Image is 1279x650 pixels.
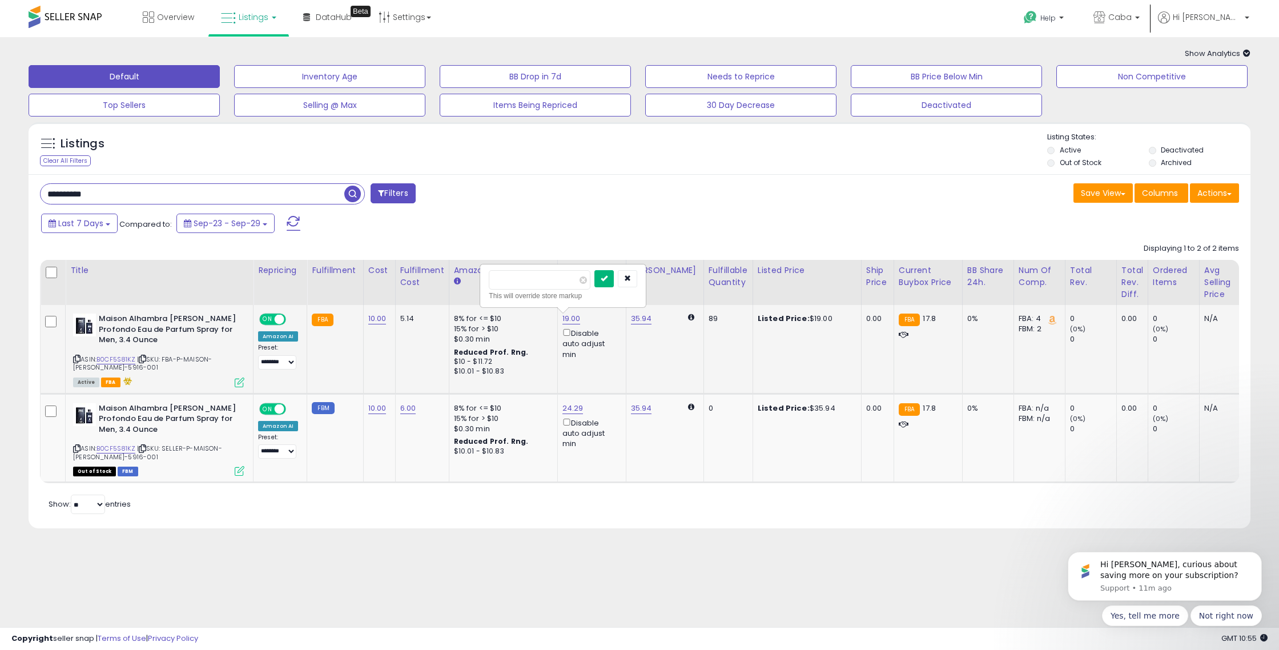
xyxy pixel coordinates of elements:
[899,403,920,416] small: FBA
[709,314,744,324] div: 89
[899,264,958,288] div: Current Buybox Price
[454,367,549,376] div: $10.01 - $10.83
[61,136,104,152] h5: Listings
[49,499,131,509] span: Show: entries
[1108,11,1132,23] span: Caba
[631,313,652,324] a: 35.94
[1153,264,1194,288] div: Ordered Items
[1158,11,1249,37] a: Hi [PERSON_NAME]
[967,403,1005,414] div: 0%
[1161,145,1204,155] label: Deactivated
[758,403,810,414] b: Listed Price:
[99,314,238,348] b: Maison Alhambra [PERSON_NAME] Profondo Eau de Parfum Spray for Men, 3.4 Ounce
[1153,403,1199,414] div: 0
[40,155,91,166] div: Clear All Filters
[1047,132,1250,143] p: Listing States:
[967,264,1009,288] div: BB Share 24h.
[73,355,212,372] span: | SKU: FBA-P-MAISON-[PERSON_NAME]-5916-001
[454,276,461,287] small: Amazon Fees.
[631,403,652,414] a: 35.94
[454,347,529,357] b: Reduced Prof. Rng.
[454,264,553,276] div: Amazon Fees
[1153,414,1169,423] small: (0%)
[562,403,584,414] a: 24.29
[1204,264,1246,300] div: Avg Selling Price
[234,94,425,117] button: Selling @ Max
[400,264,444,288] div: Fulfillment Cost
[70,264,248,276] div: Title
[41,214,118,233] button: Last 7 Days
[260,315,275,324] span: ON
[1070,424,1116,434] div: 0
[73,444,222,461] span: | SKU: SELLER-P-MAISON-[PERSON_NAME]-5916-001
[157,11,194,23] span: Overview
[101,378,120,387] span: FBA
[709,264,748,288] div: Fulfillable Quantity
[1019,414,1056,424] div: FBM: n/a
[709,403,744,414] div: 0
[645,65,836,88] button: Needs to Reprice
[454,334,549,344] div: $0.30 min
[239,11,268,23] span: Listings
[194,218,260,229] span: Sep-23 - Sep-29
[371,183,415,203] button: Filters
[1070,414,1086,423] small: (0%)
[120,377,132,385] i: hazardous material
[1153,334,1199,344] div: 0
[73,314,96,336] img: 3109lEBTIrL._SL40_.jpg
[1153,324,1169,334] small: (0%)
[1019,403,1056,414] div: FBA: n/a
[1070,324,1086,334] small: (0%)
[1121,403,1139,414] div: 0.00
[1019,264,1060,288] div: Num of Comp.
[866,264,889,288] div: Ship Price
[234,65,425,88] button: Inventory Age
[1161,158,1192,167] label: Archived
[1153,314,1199,324] div: 0
[368,403,387,414] a: 10.00
[1070,314,1116,324] div: 0
[284,315,303,324] span: OFF
[1023,10,1037,25] i: Get Help
[1121,264,1143,300] div: Total Rev. Diff.
[96,444,135,454] a: B0CF5S81KZ
[1173,11,1241,23] span: Hi [PERSON_NAME]
[99,403,238,438] b: Maison Alhambra [PERSON_NAME] Profondo Eau de Parfum Spray for Men, 3.4 Ounce
[96,355,135,364] a: B0CF5S81KZ
[258,434,298,459] div: Preset:
[176,214,275,233] button: Sep-23 - Sep-29
[645,94,836,117] button: 30 Day Decrease
[454,436,529,446] b: Reduced Prof. Rng.
[29,94,220,117] button: Top Sellers
[1144,243,1239,254] div: Displaying 1 to 2 of 2 items
[562,416,617,450] div: Disable auto adjust min
[1073,183,1133,203] button: Save View
[923,313,936,324] span: 17.8
[454,324,549,334] div: 15% for > $10
[400,403,416,414] a: 6.00
[400,314,440,324] div: 5.14
[73,403,96,426] img: 3109lEBTIrL._SL40_.jpg
[368,313,387,324] a: 10.00
[73,378,99,387] span: All listings currently available for purchase on Amazon
[368,264,391,276] div: Cost
[260,404,275,414] span: ON
[1070,334,1116,344] div: 0
[440,94,631,117] button: Items Being Repriced
[851,65,1042,88] button: BB Price Below Min
[1070,403,1116,414] div: 0
[73,314,244,386] div: ASIN:
[1135,183,1188,203] button: Columns
[758,314,852,324] div: $19.00
[899,314,920,326] small: FBA
[58,218,103,229] span: Last 7 Days
[1070,264,1112,288] div: Total Rev.
[454,403,549,414] div: 8% for <= $10
[1019,324,1056,334] div: FBM: 2
[454,414,549,424] div: 15% for > $10
[454,447,549,456] div: $10.01 - $10.83
[119,219,172,230] span: Compared to:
